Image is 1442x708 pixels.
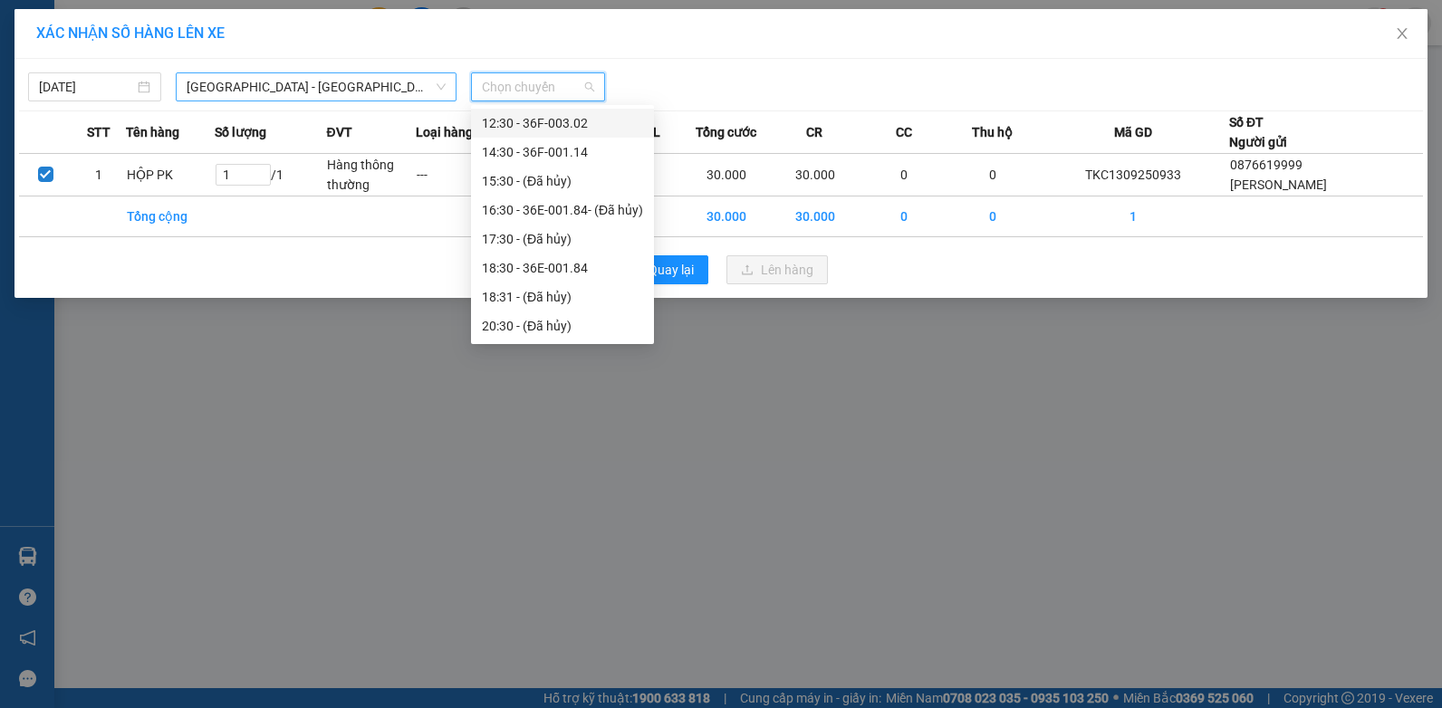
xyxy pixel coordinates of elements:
td: Tổng cộng [126,196,215,237]
strong: Hotline : 0889 23 23 23 [190,76,308,90]
span: Website [168,96,211,110]
span: CC [896,122,912,142]
div: 18:31 - (Đã hủy) [482,287,643,307]
img: logo [16,28,101,113]
span: Tên hàng [126,122,179,142]
span: ĐVT [326,122,351,142]
span: Mã GD [1114,122,1152,142]
td: HỘP PK [126,154,215,196]
span: Chọn chuyến [482,73,593,100]
span: Thu hộ [972,122,1013,142]
div: 12:30 - 36F-003.02 [482,113,643,133]
button: Close [1377,9,1428,60]
span: Tổng cước [696,122,756,142]
span: Số lượng [215,122,266,142]
span: Quay lại [649,260,694,280]
button: uploadLên hàng [726,255,828,284]
strong: PHIẾU GỬI HÀNG [176,53,322,72]
div: 16:30 - 36E-001.84 - (Đã hủy) [482,200,643,220]
td: --- [416,154,505,196]
input: 13/09/2025 [39,77,134,97]
strong: : [DOMAIN_NAME] [168,93,329,110]
td: 0 [860,154,948,196]
strong: CÔNG TY TNHH VĨNH QUANG [126,31,372,50]
span: close [1395,26,1409,41]
span: down [436,81,447,92]
div: 18:30 - 36E-001.84 [482,258,643,278]
td: 30.000 [771,196,860,237]
span: 0876619999 [1230,158,1303,172]
td: 0 [860,196,948,237]
div: 20:30 - (Đã hủy) [482,316,643,336]
td: 1 [1037,196,1229,237]
td: / 1 [215,154,327,196]
td: 1 [72,154,126,196]
td: 0 [948,196,1037,237]
button: rollbackQuay lại [614,255,708,284]
span: XÁC NHẬN SỐ HÀNG LÊN XE [36,24,225,42]
div: Số ĐT Người gửi [1229,112,1287,152]
span: STT [87,122,111,142]
span: [PERSON_NAME] [1230,177,1327,192]
div: 15:30 - (Đã hủy) [482,171,643,191]
div: 17:30 - (Đã hủy) [482,229,643,249]
td: 0 [948,154,1037,196]
div: 14:30 - 36F-001.14 [482,142,643,162]
td: 30.000 [771,154,860,196]
td: 30.000 [682,154,771,196]
span: Hà Nội - Thanh Hóa [187,73,446,100]
span: CR [806,122,822,142]
td: TKC1309250933 [1037,154,1229,196]
td: 30.000 [682,196,771,237]
td: Hàng thông thường [326,154,415,196]
span: Loại hàng [416,122,473,142]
